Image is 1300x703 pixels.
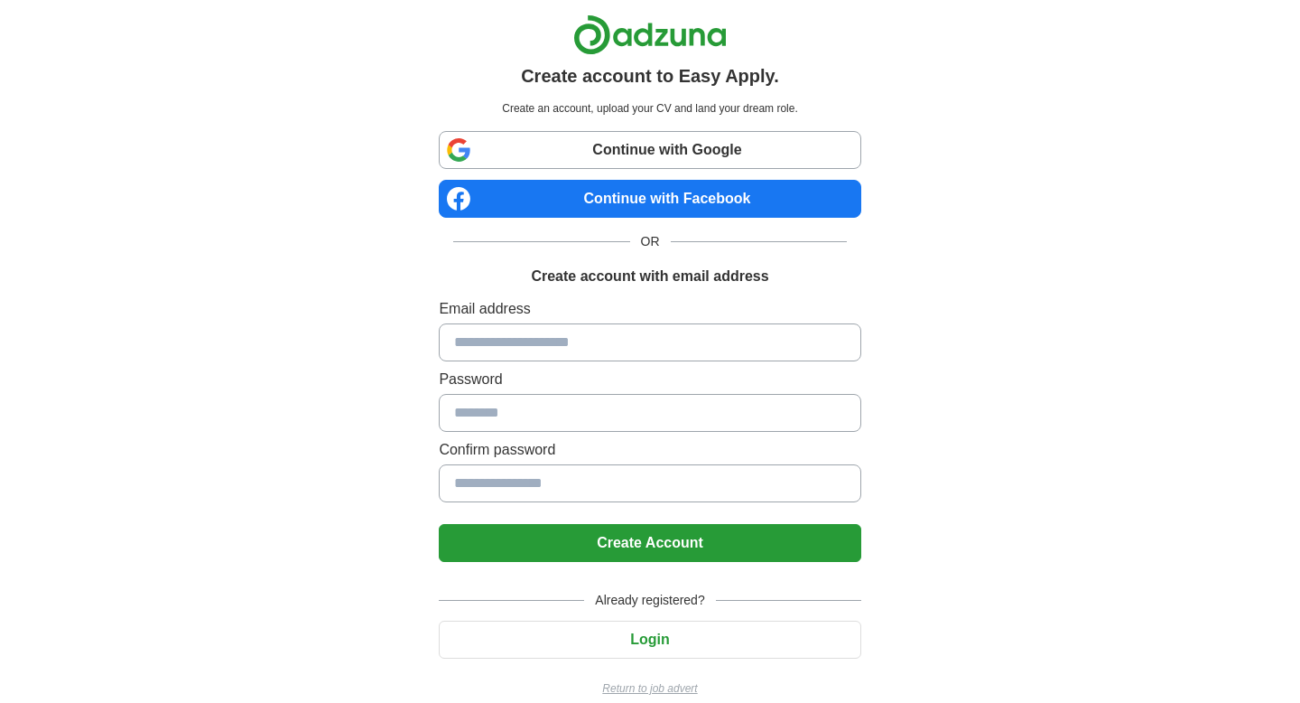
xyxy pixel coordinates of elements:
[439,369,860,390] label: Password
[439,621,860,659] button: Login
[630,232,671,251] span: OR
[442,100,857,117] p: Create an account, upload your CV and land your dream role.
[439,298,860,320] label: Email address
[584,591,715,610] span: Already registered?
[439,524,860,562] button: Create Account
[439,439,860,461] label: Confirm password
[573,14,727,55] img: Adzuna logo
[439,680,860,697] a: Return to job advert
[531,266,768,287] h1: Create account with email address
[439,632,860,647] a: Login
[439,131,860,169] a: Continue with Google
[521,62,779,89] h1: Create account to Easy Apply.
[439,180,860,218] a: Continue with Facebook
